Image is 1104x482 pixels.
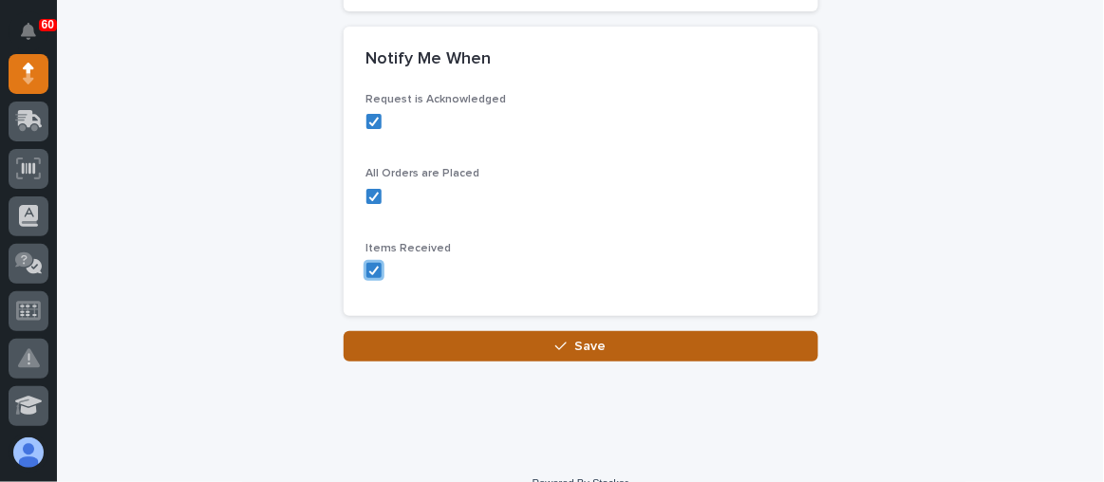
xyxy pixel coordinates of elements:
span: All Orders are Placed [366,168,480,179]
button: Notifications [9,11,48,51]
span: Request is Acknowledged [366,94,507,105]
p: 60 [42,18,54,31]
button: users-avatar [9,433,48,473]
span: Items Received [366,243,452,254]
h2: Notify Me When [366,49,492,70]
button: Save [344,331,818,361]
div: Notifications60 [24,23,48,53]
span: Save [574,338,606,355]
